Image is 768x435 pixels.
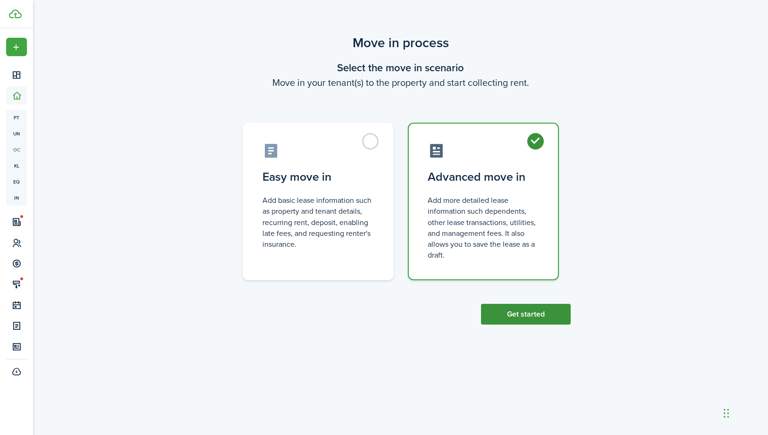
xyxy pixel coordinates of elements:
scenario-title: Move in process [231,33,571,53]
a: eq [6,174,27,190]
control-radio-card-description: Add more detailed lease information such dependents, other lease transactions, utilities, and man... [428,195,539,260]
control-radio-card-title: Easy move in [262,168,374,185]
wizard-step-header-title: Select the move in scenario [231,60,571,75]
button: Get started [481,304,571,325]
a: oc [6,142,27,158]
button: Open menu [6,38,27,56]
control-radio-card-description: Add basic lease information such as property and tenant details, recurring rent, deposit, enablin... [262,195,374,250]
a: kl [6,158,27,174]
a: un [6,125,27,142]
control-radio-card-title: Advanced move in [428,168,539,185]
a: pt [6,109,27,125]
img: TenantCloud [9,9,22,18]
a: in [6,190,27,206]
wizard-step-header-description: Move in your tenant(s) to the property and start collecting rent. [231,75,571,90]
div: Drag [724,399,729,427]
iframe: Chat Widget [721,390,768,435]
